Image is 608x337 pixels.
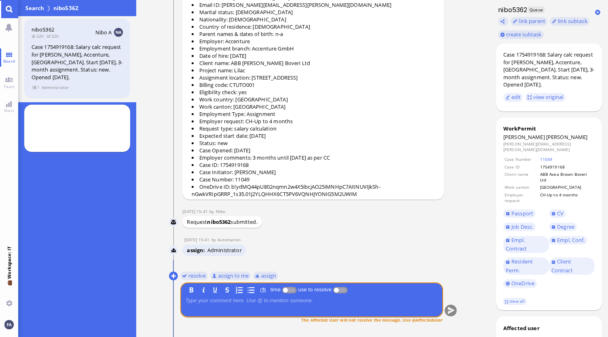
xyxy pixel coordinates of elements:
li: Case Initiator: [PERSON_NAME] [192,168,439,176]
td: ABB Asea Brown Boveri Ltd [540,171,594,183]
h1: nibo5362 [496,5,528,15]
li: Billing code: CTUTO001 [192,81,439,88]
li: Employer comments: 3 months until [DATE] as per CC [192,154,439,161]
li: Parent names & dates of birth: n-a [192,30,439,38]
dd: [PERSON_NAME][EMAIL_ADDRESS][PERSON_NAME][DOMAIN_NAME] [503,141,595,153]
label: use to resolve [297,286,333,293]
task-group-action-menu: link subtask [550,17,589,26]
span: 22h [46,33,61,39]
span: [DATE] 15:41 [182,209,209,214]
img: Nibo [169,218,178,227]
span: by [209,209,216,214]
li: Work country: [GEOGRAPHIC_DATA] [192,96,439,103]
li: Eligibility check: yes [192,88,439,96]
span: Administrator [41,84,69,91]
li: Status: new [192,139,439,147]
li: Employment Type: Assignment [192,110,439,118]
li: Employer: Accenture [192,38,439,45]
li: Work canton: [GEOGRAPHIC_DATA] [192,103,439,110]
span: view 1 items [32,84,40,91]
button: edit [503,93,523,102]
li: Case Number: 11049 [192,176,439,183]
span: automation@bluelakelegal.com [217,237,241,242]
span: nibo5362 [52,4,80,12]
a: CV [549,209,566,218]
button: U [211,285,220,294]
a: Empl. Contract [503,236,549,253]
span: assign [187,246,207,254]
span: [PERSON_NAME] [546,133,588,141]
span: Resident Perm. [506,258,533,274]
td: [GEOGRAPHIC_DATA] [540,184,594,190]
td: Case ID [504,164,539,170]
td: 1754919168 [540,164,594,170]
a: Empl. Conf. [549,236,587,245]
img: Automation [169,246,178,255]
button: Copy ticket nibo5362 link to clipboard [498,17,509,26]
li: Request type: salary calculation [192,125,439,132]
li: Client name: ABB [PERSON_NAME] Boveri Ltd [192,59,439,67]
button: assign [253,271,279,280]
span: Client Contract [551,258,573,274]
span: Team [2,84,17,89]
span: Nibo [216,209,226,214]
li: Nationality: [DEMOGRAPHIC_DATA] [192,16,439,23]
span: Empl. Conf. [557,236,585,244]
td: Client name [504,171,539,183]
li: Expected start date: [DATE] [192,132,439,139]
button: I [199,285,208,294]
strong: nibo5362 [207,218,230,225]
span: Nibo A [95,29,112,36]
button: resolve [180,271,208,280]
div: Affected user [503,324,540,332]
td: CH-Up to 4 months [540,192,594,204]
span: Job Desc. [511,223,533,230]
span: Search [24,4,46,12]
a: Degree [549,223,576,232]
span: [PERSON_NAME] [503,133,545,141]
img: You [4,320,13,329]
span: by [211,237,218,242]
td: Case Number [504,156,539,162]
a: Client Contract [549,257,595,275]
a: 11049 [540,156,553,162]
span: Degree [557,223,574,230]
p-inputswitch: Log time spent [282,286,297,293]
span: [DATE] 15:41 [184,237,211,242]
button: create subtask [498,30,544,39]
a: Passport [503,209,536,218]
li: Marital status: [DEMOGRAPHIC_DATA] [192,8,439,16]
label: time [269,286,282,293]
div: Request submitted. [182,216,262,228]
span: Empl. Contract [506,236,527,253]
span: CV [557,210,564,217]
span: The Affected User will not receive the message. Use @AffectedUser [301,317,443,322]
a: nibo5362 [32,26,54,33]
a: view all [503,298,526,305]
span: 💼 Workspace: IT [6,279,12,297]
td: Employer request [504,192,539,204]
p-inputswitch: use to resolve [333,286,348,293]
span: 22h [32,33,46,39]
span: Stats [2,107,16,113]
li: Email ID: [PERSON_NAME][EMAIL_ADDRESS][PERSON_NAME][DOMAIN_NAME] [192,1,439,8]
button: view original [525,93,566,102]
li: Project name: Lilac [192,67,439,74]
button: assign to me [210,271,251,280]
span: Passport [511,210,533,217]
li: Employment branch: Accenture GmbH [192,45,439,52]
td: Work canton [504,184,539,190]
span: Queue [528,6,545,13]
li: Employer request: CH-Up to 4 months [192,118,439,125]
div: Case 1754919168: Salary calc request for [PERSON_NAME], Accenture, [GEOGRAPHIC_DATA]. Start [DATE... [503,51,595,88]
task-group-action-menu: link parent [511,17,547,26]
li: Country of residence: [DEMOGRAPHIC_DATA] [192,23,439,30]
span: link parent [519,17,545,25]
li: Case ID: 1754919168 [192,161,439,168]
li: Date of hire: [DATE] [192,52,439,59]
img: NA [114,28,123,37]
a: Job Desc. [503,223,536,232]
li: OneDrive ID: b!ydMQ44pU802nqmn2w4X5ibcjAO25iMNHpC7AItNUVIJkSh-nGwkVRIpGRRP_1s35.01J2YLQHHX6CT5PV6... [192,183,439,198]
div: WorkPermit [503,125,595,132]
